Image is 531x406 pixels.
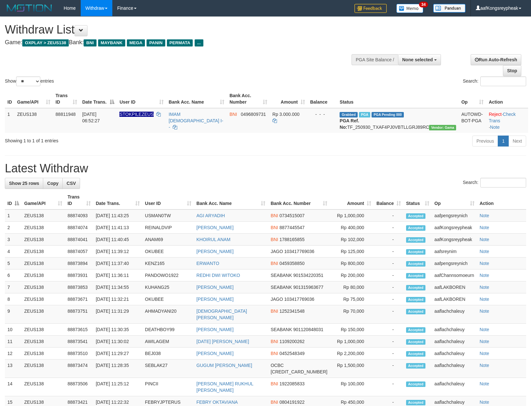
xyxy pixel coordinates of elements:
td: 88873853 [65,281,93,293]
th: Op: activate to sort column ascending [432,191,477,209]
span: Copy 901534220351 to clipboard [293,273,323,278]
td: KENZ165 [142,258,194,269]
span: ... [195,39,203,46]
span: Accepted [406,261,425,267]
td: DEATHBOY99 [142,324,194,336]
h4: Game: Bank: [5,39,348,46]
td: - [374,305,403,324]
a: Run Auto-Refresh [471,54,521,65]
th: ID: activate to sort column descending [5,191,22,209]
span: Accepted [406,273,425,279]
td: 9 [5,305,22,324]
td: [DATE] 11:31:29 [93,305,142,324]
a: Show 25 rows [5,178,43,189]
td: 88873510 [65,348,93,360]
span: Accepted [406,363,425,369]
td: Rp 1,500,000 [330,360,374,378]
td: - [374,222,403,234]
th: User ID: activate to sort column ascending [142,191,194,209]
a: Note [480,400,489,405]
img: panduan.png [433,4,465,13]
span: BNI [230,112,237,117]
td: Rp 125,000 [330,246,374,258]
td: [DATE] 11:40:45 [93,234,142,246]
a: [PERSON_NAME] [197,297,234,302]
span: Accepted [406,225,425,231]
th: Status [337,90,459,108]
td: [DATE] 11:39:12 [93,246,142,258]
td: ANAM69 [142,234,194,246]
th: Trans ID: activate to sort column ascending [53,90,80,108]
td: REINALDVIP [142,222,194,234]
td: 88873751 [65,305,93,324]
td: 8 [5,293,22,305]
a: [PERSON_NAME] [197,351,234,356]
a: CSV [62,178,80,189]
td: ZEUS138 [22,209,65,222]
span: Accepted [406,309,425,314]
span: Accepted [406,400,425,405]
th: Bank Acc. Name: activate to sort column ascending [194,191,268,209]
td: AHMADYANI20 [142,305,194,324]
span: OXPLAY > ZEUS138 [22,39,69,46]
td: Rp 200,000 [330,269,374,281]
div: - - - [310,111,335,117]
td: PINCII [142,378,194,396]
span: Copy 103417769036 to clipboard [284,249,314,254]
h1: Latest Withdraw [5,162,526,175]
td: ZEUS138 [22,305,65,324]
th: Trans ID: activate to sort column ascending [65,191,93,209]
td: aaflachchaleuy [432,360,477,378]
b: PGA Ref. No: [340,118,359,130]
a: GUGUM [PERSON_NAME] [197,363,252,368]
th: ID [5,90,15,108]
span: None selected [402,57,433,62]
span: BNI [271,381,278,386]
td: Rp 800,000 [330,258,374,269]
td: - [374,246,403,258]
td: [DATE] 11:28:35 [93,360,142,378]
td: USMAN0TW [142,209,194,222]
a: Note [480,213,489,218]
span: BNI [271,237,278,242]
a: [PERSON_NAME] [197,285,234,290]
a: Note [480,363,489,368]
span: SEABANK [271,273,292,278]
span: JAGO [271,297,283,302]
a: [PERSON_NAME] [197,249,234,254]
a: [PERSON_NAME] [197,327,234,332]
td: ZEUS138 [22,281,65,293]
td: [DATE] 11:37:40 [93,258,142,269]
span: Show 25 rows [9,181,39,186]
a: Note [480,261,489,266]
span: Accepted [406,213,425,219]
td: - [374,378,403,396]
td: 88874093 [65,209,93,222]
th: Action [477,191,526,209]
span: BNI [271,261,278,266]
td: aafpengsreynich [432,209,477,222]
td: Rp 80,000 [330,281,374,293]
span: Copy 0496809731 to clipboard [241,112,266,117]
a: KHOIRUL ANAM [197,237,230,242]
td: aaflachchaleuy [432,378,477,396]
td: ZEUS138 [22,336,65,348]
span: Copy 8877445547 to clipboard [280,225,305,230]
td: ZEUS138 [15,108,53,133]
span: PGA Pending [372,112,404,117]
a: Stop [503,65,521,76]
td: aaflachchaleuy [432,305,477,324]
td: [DATE] 11:29:27 [93,348,142,360]
a: [PERSON_NAME] RUKHUL [PERSON_NAME] [197,381,253,393]
td: 88874041 [65,234,93,246]
div: Showing 1 to 1 of 1 entries [5,135,216,144]
a: Note [480,351,489,356]
td: ZEUS138 [22,293,65,305]
a: Check Trans [489,112,516,123]
th: Bank Acc. Number: activate to sort column ascending [268,191,330,209]
a: Reject [489,112,502,117]
span: PERMATA [167,39,193,46]
span: Nama rekening ada tanda titik/strip, harap diedit [119,112,154,117]
td: [DATE] 11:32:21 [93,293,142,305]
td: 88873506 [65,378,93,396]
